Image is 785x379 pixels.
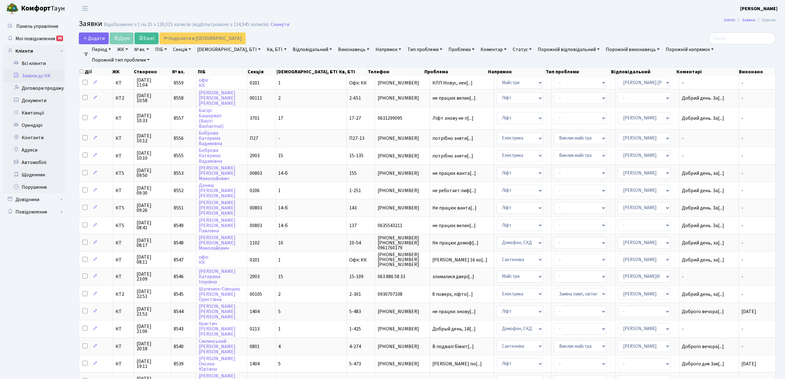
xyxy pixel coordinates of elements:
[682,153,736,158] span: -
[56,36,63,41] div: 36
[741,187,743,194] span: -
[199,182,235,199] a: Даниш[PERSON_NAME][PERSON_NAME]
[432,343,474,350] span: В подвалі біжит[...]
[378,205,427,210] span: [PHONE_NUMBER]
[174,95,184,101] span: 8558
[741,115,743,122] span: -
[349,343,361,350] span: 4-274
[610,67,676,76] th: Відповідальний
[432,291,473,298] span: 8 поверх, ліфто[...]
[349,222,357,229] span: 137
[199,217,235,234] a: [PERSON_NAME][PERSON_NAME]Павлівна
[278,153,283,159] span: 15
[682,343,724,350] span: Доброго вечора[...]
[741,256,743,263] span: -
[278,256,281,263] span: 1
[137,113,168,123] span: [DATE] 10:33
[199,199,235,217] a: [PERSON_NAME][PERSON_NAME][PERSON_NAME]
[278,239,283,246] span: 10
[432,222,476,229] span: не працює велик[...]
[174,239,184,246] span: 8548
[349,115,361,122] span: 17-27
[137,324,168,334] span: [DATE] 21:06
[741,325,743,332] span: -
[535,44,602,55] a: Порожній відповідальний
[738,67,776,76] th: Виконано
[116,240,131,245] span: КТ
[199,147,222,164] a: БоброваКатеринаВадимівна
[378,96,427,101] span: [PHONE_NUMBER]
[172,67,197,76] th: № вх.
[250,256,260,263] span: 0201
[755,17,776,24] li: Список
[116,344,131,349] span: КТ
[741,273,743,280] span: -
[742,17,755,23] a: Заявки
[116,326,131,331] span: КТ
[663,44,716,55] a: Порожній напрямок
[116,96,131,101] span: КТ2
[3,57,65,70] a: Всі клієнти
[250,135,258,142] span: П27
[116,136,131,141] span: КТ
[349,135,364,142] span: П27-13
[349,80,367,86] span: Офіс КК
[174,135,184,142] span: 8556
[278,135,280,142] span: -
[137,238,168,248] span: [DATE] 08:17
[682,205,724,211] span: Добрий день. За[...]
[682,170,724,177] span: Добрий день, за[...]
[3,32,65,45] a: Мої повідомлення36
[3,206,65,218] a: Повідомлення
[137,359,168,369] span: [DATE] 19:11
[278,308,281,315] span: 5
[3,119,65,131] a: Орендарі
[740,5,778,12] b: [PERSON_NAME]
[199,355,235,373] a: [PERSON_NAME]ОксанаЮріївна
[137,186,168,196] span: [DATE] 09:30
[278,343,281,350] span: 4
[174,187,184,194] span: 8552
[250,95,262,101] span: 00111
[478,44,509,55] a: Коментар
[171,44,193,55] a: Секція
[349,256,367,263] span: Офіс КК
[79,18,102,29] span: Заявки
[199,77,209,89] a: офісКК
[250,360,260,367] span: 1404
[278,115,283,122] span: 17
[510,44,534,55] a: Статус
[250,80,260,86] span: 0201
[741,95,743,101] span: -
[676,67,738,76] th: Коментарі
[741,239,743,246] span: -
[174,273,184,280] span: 8546
[79,67,112,76] th: Дії
[3,181,65,193] a: Порушення
[3,193,65,206] a: Довідники
[682,239,724,246] span: Добрий день, за[...]
[682,326,736,331] span: -
[278,325,281,332] span: 1
[271,22,289,28] a: Скинути
[378,326,427,331] span: [PHONE_NUMBER]
[378,80,427,85] span: [PHONE_NUMBER]
[250,273,260,280] span: 2903
[89,55,152,65] a: Порожній тип проблеми
[278,360,281,367] span: 5
[3,144,65,156] a: Адреси
[741,80,743,86] span: -
[741,291,743,298] span: -
[378,274,427,279] span: 063 886 58 33
[199,165,235,182] a: [PERSON_NAME][PERSON_NAME]Миколайович
[682,256,724,263] span: Добрий день, за[...]
[137,151,168,161] span: [DATE] 10:10
[432,95,476,101] span: не працює велик[...]
[349,360,361,367] span: 5-473
[432,135,473,142] span: потрібно зняти[...]
[174,205,184,211] span: 8551
[250,325,260,332] span: 0213
[741,343,743,350] span: -
[682,274,736,279] span: -
[432,80,473,86] span: КПП Новус, нек[...]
